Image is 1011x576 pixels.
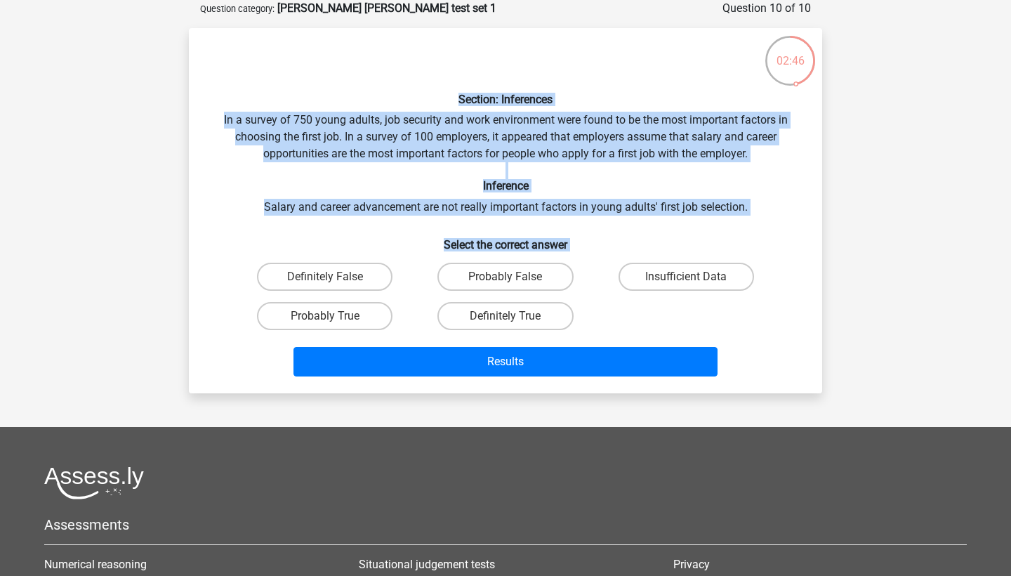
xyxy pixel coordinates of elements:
img: Assessly logo [44,466,144,499]
label: Probably False [437,263,573,291]
div: 02:46 [764,34,817,70]
strong: [PERSON_NAME] [PERSON_NAME] test set 1 [277,1,496,15]
a: Situational judgement tests [359,558,495,571]
div: In a survey of 750 young adults, job security and work environment were found to be the most impo... [194,39,817,382]
label: Definitely True [437,302,573,330]
small: Question category: [200,4,275,14]
label: Insufficient Data [619,263,754,291]
a: Numerical reasoning [44,558,147,571]
h6: Section: Inferences [211,93,800,106]
h5: Assessments [44,516,967,533]
a: Privacy [673,558,710,571]
h6: Inference [211,179,800,192]
label: Probably True [257,302,392,330]
button: Results [293,347,718,377]
h6: Select the correct answer [211,227,800,251]
label: Definitely False [257,263,392,291]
